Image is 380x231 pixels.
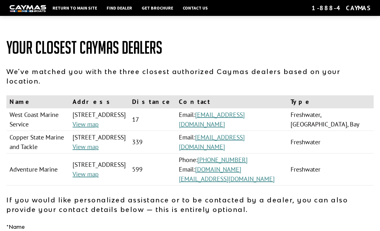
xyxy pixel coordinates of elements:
th: Address [69,95,129,108]
div: 1-888-4CAYMAS [312,4,370,12]
td: [STREET_ADDRESS] [69,131,129,153]
th: Type [287,95,374,108]
th: Contact [176,95,287,108]
a: View map [73,143,99,151]
th: Distance [129,95,176,108]
td: Email: [176,108,287,131]
td: Adventure Marine [6,153,69,186]
td: [STREET_ADDRESS] [69,108,129,131]
td: Freshwater [287,153,374,186]
td: [STREET_ADDRESS] [69,153,129,186]
a: View map [73,120,99,128]
td: 339 [129,131,176,153]
a: Get Brochure [138,4,176,12]
label: Name [6,223,25,231]
img: white-logo-c9c8dbefe5ff5ceceb0f0178aa75bf4bb51f6bca0971e226c86eb53dfe498488.png [10,5,46,12]
a: Return to main site [49,4,100,12]
a: [DOMAIN_NAME][EMAIL_ADDRESS][DOMAIN_NAME] [179,165,275,183]
p: We've matched you with the three closest authorized Caymas dealers based on your location. [6,67,374,86]
td: Freshwater, [GEOGRAPHIC_DATA], Bay [287,108,374,131]
a: [EMAIL_ADDRESS][DOMAIN_NAME] [179,111,245,128]
td: Freshwater [287,131,374,153]
th: Name [6,95,69,108]
p: If you would like personalized assistance or to be contacted by a dealer, you can also provide yo... [6,195,374,214]
td: West Coast Marine Service [6,108,69,131]
td: Copper State Marine and Tackle [6,131,69,153]
a: Contact Us [179,4,211,12]
a: [PHONE_NUMBER] [197,156,248,164]
td: Phone: Email: [176,153,287,186]
a: Find Dealer [103,4,135,12]
a: View map [73,170,99,178]
td: 599 [129,153,176,186]
a: [EMAIL_ADDRESS][DOMAIN_NAME] [179,133,245,151]
td: 17 [129,108,176,131]
h1: Your Closest Caymas Dealers [6,38,374,57]
td: Email: [176,131,287,153]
